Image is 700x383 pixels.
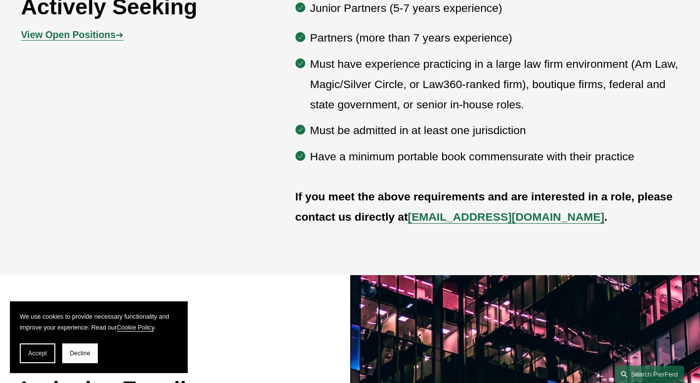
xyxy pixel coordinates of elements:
[117,324,154,331] a: Cookie Policy
[310,146,679,167] p: Have a minimum portable book commensurate with their practice
[21,29,124,40] a: View Open Positions➔
[408,210,605,223] a: [EMAIL_ADDRESS][DOMAIN_NAME]
[310,28,679,48] p: Partners (more than 7 years experience)
[21,29,116,40] strong: View Open Positions
[615,366,684,383] a: Search this site
[10,301,188,373] section: Cookie banner
[310,120,679,141] p: Must be admitted in at least one jurisdiction
[20,343,55,363] button: Accept
[70,350,90,357] span: Decline
[62,343,98,363] button: Decline
[20,311,178,334] p: We use cookies to provide necessary functionality and improve your experience. Read our .
[310,54,679,115] p: Must have experience practicing in a large law firm environment (Am Law, Magic/Silver Circle, or ...
[604,210,607,223] strong: .
[28,350,47,357] span: Accept
[295,190,676,223] strong: If you meet the above requirements and are interested in a role, please contact us directly at
[21,29,124,40] span: ➔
